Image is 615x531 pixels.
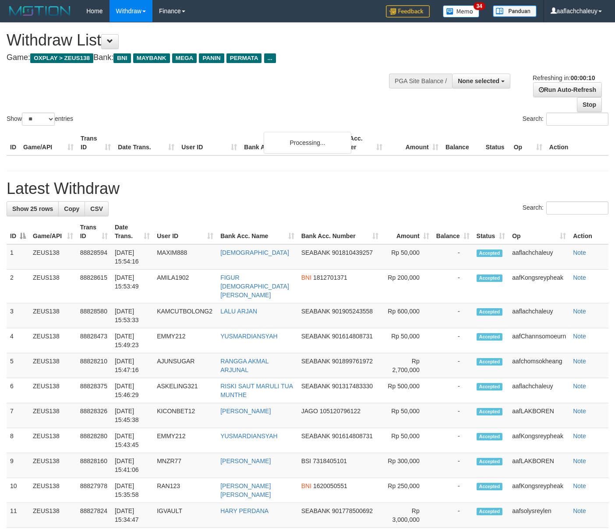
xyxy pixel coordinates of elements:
span: Copy 105120796122 to clipboard [320,408,361,415]
img: panduan.png [493,5,537,17]
td: 88827824 [77,503,111,528]
span: BNI [301,482,311,489]
td: Rp 600,000 [382,303,433,328]
th: Status: activate to sort column ascending [473,219,509,244]
td: 88828615 [77,270,111,303]
label: Show entries [7,113,73,126]
span: SEABANK [301,433,330,440]
img: Feedback.jpg [386,5,430,18]
td: - [433,328,473,353]
th: User ID [178,130,240,155]
td: [DATE] 15:53:49 [111,270,153,303]
a: Note [573,433,586,440]
span: BNI [113,53,131,63]
td: [DATE] 15:41:06 [111,453,153,478]
td: [DATE] 15:53:33 [111,303,153,328]
th: Op: activate to sort column ascending [509,219,569,244]
span: Accepted [477,433,503,440]
span: PERMATA [226,53,262,63]
td: ZEUS138 [29,503,77,528]
th: Status [482,130,510,155]
td: 88828160 [77,453,111,478]
span: MAYBANK [133,53,170,63]
span: Refreshing in: [533,74,595,81]
td: [DATE] 15:54:16 [111,244,153,270]
span: 34 [474,2,485,10]
td: - [433,478,473,503]
span: Accepted [477,274,503,282]
a: Show 25 rows [7,201,59,216]
span: BNI [301,274,311,281]
a: Note [573,308,586,315]
div: Processing... [264,132,351,154]
th: Bank Acc. Number [329,130,385,155]
td: ZEUS138 [29,428,77,453]
td: - [433,453,473,478]
td: ZEUS138 [29,478,77,503]
td: [DATE] 15:46:29 [111,378,153,403]
td: ZEUS138 [29,303,77,328]
span: SEABANK [301,249,330,256]
td: RAN123 [153,478,217,503]
span: Copy [64,205,79,212]
a: Note [573,358,586,365]
a: Note [573,507,586,514]
a: Note [573,408,586,415]
span: SEABANK [301,507,330,514]
th: Bank Acc. Name [240,130,329,155]
th: Balance: activate to sort column ascending [433,219,473,244]
a: RISKI SAUT MARULI TUA MUNTHE [220,383,293,398]
td: aaflachchaleuy [509,378,569,403]
span: SEABANK [301,308,330,315]
a: [PERSON_NAME] [220,457,271,464]
td: Rp 50,000 [382,403,433,428]
span: Copy 901614808731 to clipboard [332,333,373,340]
td: [DATE] 15:43:45 [111,428,153,453]
th: Bank Acc. Name: activate to sort column ascending [217,219,298,244]
select: Showentries [22,113,55,126]
td: ZEUS138 [29,403,77,428]
a: Note [573,457,586,464]
th: User ID: activate to sort column ascending [153,219,217,244]
span: Copy 901810439257 to clipboard [332,249,373,256]
a: LALU ARJAN [220,308,257,315]
span: Copy 1812701371 to clipboard [313,274,347,281]
td: aaflachchaleuy [509,303,569,328]
td: EMMY212 [153,428,217,453]
span: Copy 901899761972 to clipboard [332,358,373,365]
th: Amount [386,130,442,155]
td: 88827978 [77,478,111,503]
th: Game/API: activate to sort column ascending [29,219,77,244]
td: 11 [7,503,29,528]
td: Rp 3,000,000 [382,503,433,528]
a: [DEMOGRAPHIC_DATA] [220,249,289,256]
label: Search: [523,201,608,215]
a: Run Auto-Refresh [533,82,602,97]
td: AMILA1902 [153,270,217,303]
td: Rp 50,000 [382,328,433,353]
td: AJUNSUGAR [153,353,217,378]
td: - [433,403,473,428]
td: 9 [7,453,29,478]
td: [DATE] 15:47:16 [111,353,153,378]
td: Rp 250,000 [382,478,433,503]
td: 88828210 [77,353,111,378]
span: Copy 901778500692 to clipboard [332,507,373,514]
span: Copy 1620050551 to clipboard [313,482,347,489]
span: OXPLAY > ZEUS138 [30,53,93,63]
label: Search: [523,113,608,126]
td: Rp 50,000 [382,428,433,453]
th: Balance [442,130,482,155]
span: Copy 7318405101 to clipboard [313,457,347,464]
button: None selected [452,74,510,88]
img: Button%20Memo.svg [443,5,480,18]
td: - [433,378,473,403]
td: 88828375 [77,378,111,403]
a: Note [573,249,586,256]
a: [PERSON_NAME] [PERSON_NAME] [220,482,271,498]
td: Rp 300,000 [382,453,433,478]
td: 1 [7,244,29,270]
span: Copy 901905243558 to clipboard [332,308,373,315]
th: ID: activate to sort column descending [7,219,29,244]
span: Copy 901614808731 to clipboard [332,433,373,440]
